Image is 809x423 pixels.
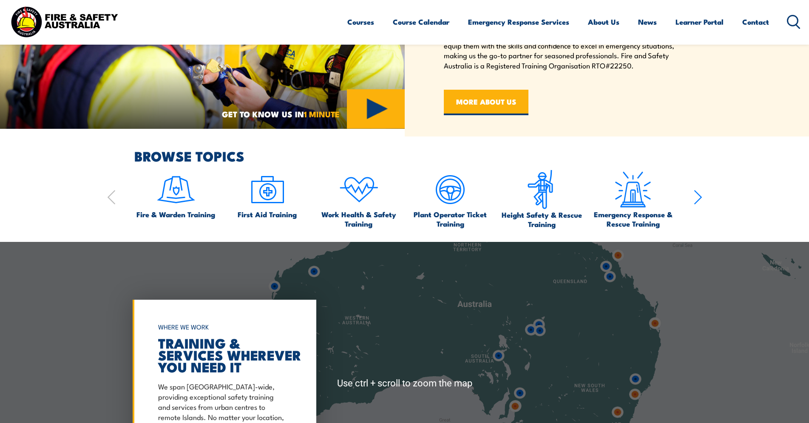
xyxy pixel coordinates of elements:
[522,170,562,210] img: icon-6
[393,11,449,33] a: Course Calendar
[136,210,215,219] span: Fire & Warden Training
[347,11,374,33] a: Courses
[430,170,470,210] img: icon-5
[317,210,400,228] span: Work Health & Safety Training
[588,11,619,33] a: About Us
[500,170,583,229] a: Height Safety & Rescue Training
[134,150,702,162] h2: BROWSE TOPICS
[409,210,492,228] span: Plant Operator Ticket Training
[304,108,340,120] strong: 1 MINUTE
[317,170,400,228] a: Work Health & Safety Training
[591,210,675,228] span: Emergency Response & Rescue Training
[156,170,196,210] img: icon-1
[591,170,675,228] a: Emergency Response & Rescue Training
[444,90,528,115] a: MORE ABOUT US
[158,337,287,372] h2: TRAINING & SERVICES WHEREVER YOU NEED IT
[500,210,583,229] span: Height Safety & Rescue Training
[742,11,769,33] a: Contact
[676,11,724,33] a: Learner Portal
[638,11,657,33] a: News
[247,170,287,210] img: icon-2
[222,110,340,118] span: GET TO KNOW US IN
[238,210,297,219] span: First Aid Training
[339,170,379,210] img: icon-4
[136,170,215,219] a: Fire & Warden Training
[409,170,492,228] a: Plant Operator Ticket Training
[613,170,653,210] img: Emergency Response Icon
[238,170,297,219] a: First Aid Training
[468,11,569,33] a: Emergency Response Services
[158,319,287,335] h6: WHERE WE WORK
